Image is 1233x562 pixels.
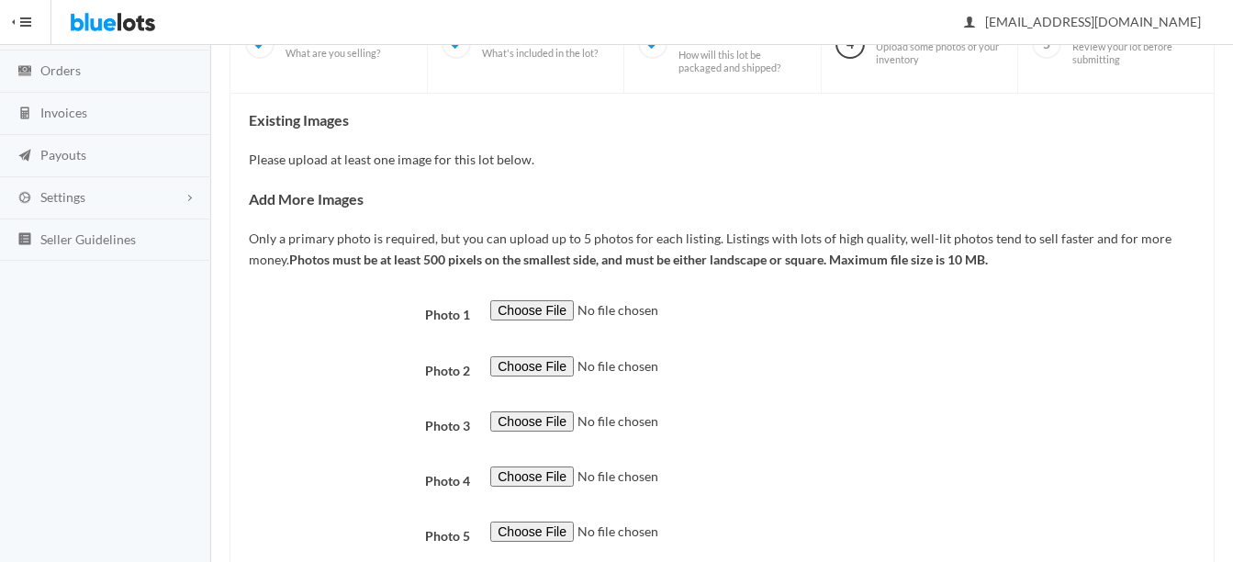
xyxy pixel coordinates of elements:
[678,49,805,73] span: How will this lot be packaged and shipped?
[965,14,1201,29] span: [EMAIL_ADDRESS][DOMAIN_NAME]
[40,147,86,163] span: Payouts
[16,106,34,123] ion-icon: calculator
[239,356,480,382] label: Photo 2
[1072,40,1199,65] span: Review your lot before submitting
[286,47,380,60] span: What are you selling?
[40,62,81,78] span: Orders
[239,466,480,492] label: Photo 4
[289,252,988,267] b: Photos must be at least 500 pixels on the smallest side, and must be either landscape or square. ...
[876,40,1003,65] span: Upload some photos of your inventory
[249,112,1195,129] h4: Existing Images
[16,231,34,249] ion-icon: list box
[16,190,34,208] ion-icon: cog
[960,15,979,32] ion-icon: person
[482,47,598,60] span: What's included in the lot?
[16,148,34,165] ion-icon: paper plane
[239,300,480,326] label: Photo 1
[249,229,1195,270] p: Only a primary photo is required, but you can upload up to 5 photos for each listing. Listings wi...
[16,63,34,81] ion-icon: cash
[40,189,85,205] span: Settings
[239,522,480,547] label: Photo 5
[249,191,1195,208] h4: Add More Images
[239,411,480,437] label: Photo 3
[40,231,136,247] span: Seller Guidelines
[40,105,87,120] span: Invoices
